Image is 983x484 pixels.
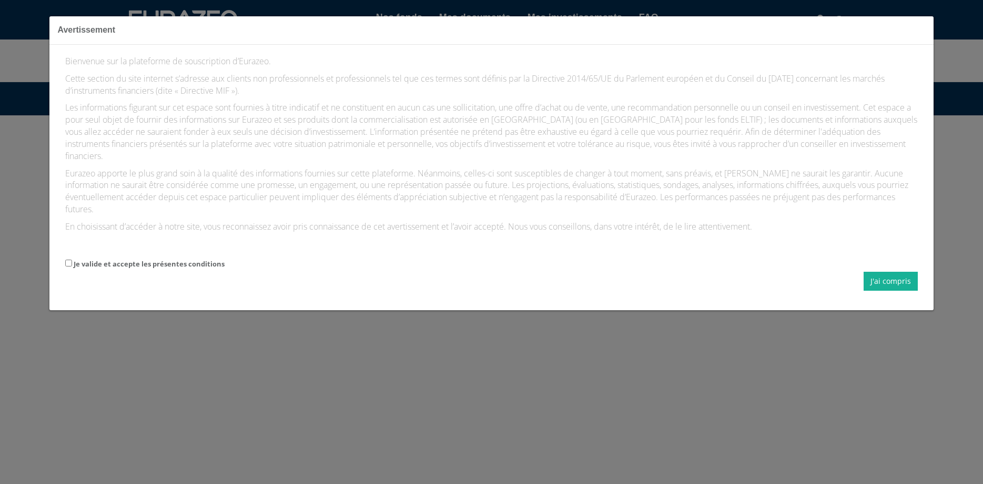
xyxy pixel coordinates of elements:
p: Les informations figurant sur cet espace sont fournies à titre indicatif et ne constituent en auc... [65,102,917,162]
button: J'ai compris [864,272,918,291]
h3: Avertissement [57,24,925,36]
p: Eurazeo apporte le plus grand soin à la qualité des informations fournies sur cette plateforme. N... [65,167,917,215]
p: Cette section du site internet s’adresse aux clients non professionnels et professionnels tel que... [65,73,917,97]
label: Je valide et accepte les présentes conditions [74,259,225,269]
p: En choisissant d’accéder à notre site, vous reconnaissez avoir pris connaissance de cet avertisse... [65,221,917,233]
p: Bienvenue sur la plateforme de souscription d’Eurazeo. [65,55,917,67]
